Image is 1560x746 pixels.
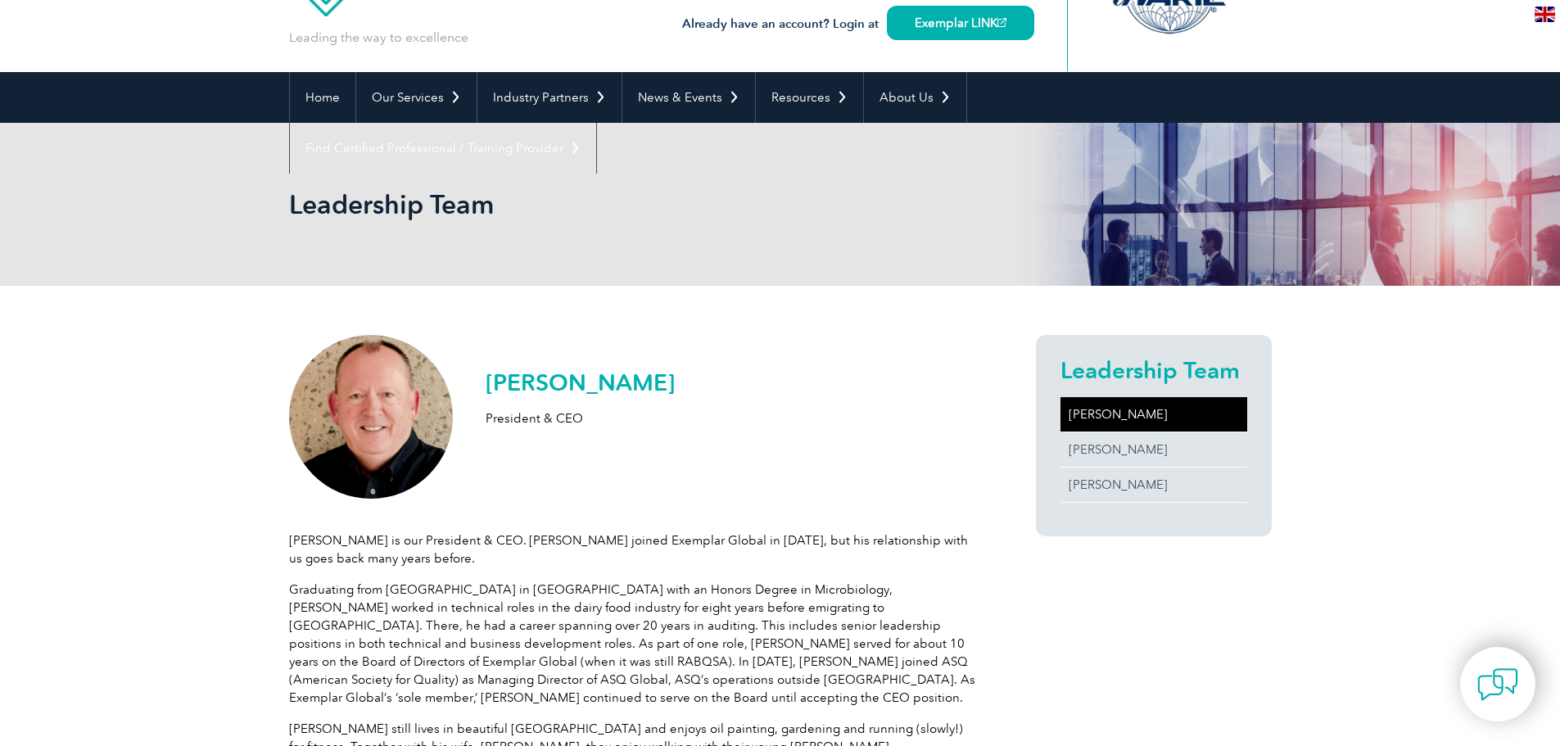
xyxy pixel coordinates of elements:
[1535,7,1555,22] img: en
[997,18,1006,27] img: open_square.png
[290,123,596,174] a: Find Certified Professional / Training Provider
[290,72,355,123] a: Home
[1060,432,1247,467] a: [PERSON_NAME]
[864,72,966,123] a: About Us
[1060,397,1247,432] a: [PERSON_NAME]
[1060,468,1247,502] a: [PERSON_NAME]
[477,72,622,123] a: Industry Partners
[486,409,675,427] p: President & CEO
[289,188,918,220] h1: Leadership Team
[289,29,468,47] p: Leading the way to excellence
[289,531,977,567] p: [PERSON_NAME] is our President & CEO. [PERSON_NAME] joined Exemplar Global in [DATE], but his rel...
[887,6,1034,40] a: Exemplar LINK
[289,581,977,707] p: Graduating from [GEOGRAPHIC_DATA] in [GEOGRAPHIC_DATA] with an Honors Degree in Microbiology, [PE...
[486,369,675,396] h2: [PERSON_NAME]
[756,72,863,123] a: Resources
[356,72,477,123] a: Our Services
[682,14,1034,34] h3: Already have an account? Login at
[622,72,755,123] a: News & Events
[1477,664,1518,705] img: contact-chat.png
[1060,357,1247,383] h2: Leadership Team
